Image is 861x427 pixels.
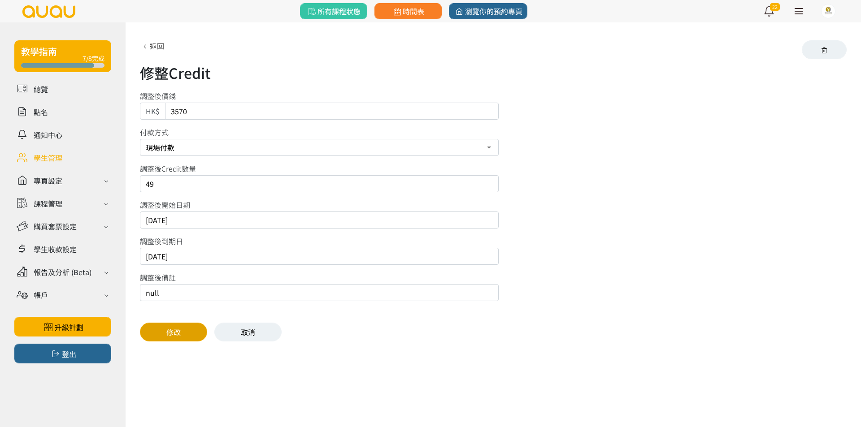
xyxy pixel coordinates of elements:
[449,3,527,19] a: 瀏覽你的預約專頁
[140,272,499,283] div: 調整後備註
[140,323,207,341] button: 修改
[165,103,499,120] input: Default
[34,198,62,209] div: 課程管理
[34,175,62,186] div: 專頁設定
[140,103,165,120] span: HK$
[140,40,164,51] a: 返回
[34,289,48,300] div: 帳戶
[34,221,77,232] div: 購買套票設定
[140,163,499,174] div: 調整後Credit數量
[140,236,499,246] div: 調整後到期日
[140,91,499,101] div: 調整後價錢
[391,6,424,17] span: 時間表
[14,317,111,336] a: 升級計劃
[22,5,76,18] img: logo.svg
[140,284,499,301] input: 請填寫內容
[140,62,847,83] div: 修整Credit
[374,3,442,19] a: 時間表
[300,3,367,19] a: 所有課程狀態
[140,175,499,192] input: 1-999
[214,323,282,341] a: 取消
[14,344,111,363] button: 登出
[140,127,499,138] div: 付款方式
[34,267,91,277] div: 報告及分析 (Beta)
[140,199,499,210] div: 調整後開始日期
[306,6,361,17] span: 所有課程狀態
[770,3,780,11] span: 22
[454,6,522,17] span: 瀏覽你的預約專頁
